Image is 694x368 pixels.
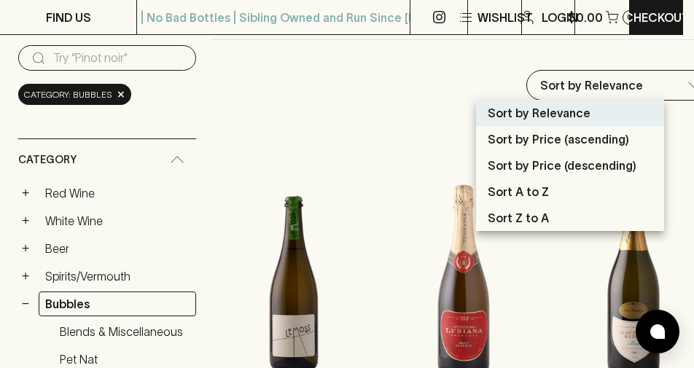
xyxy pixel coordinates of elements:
p: Sort A to Z [488,183,549,200]
p: Sort by Price (ascending) [488,130,629,148]
p: Sort by Relevance [488,104,590,122]
p: Sort Z to A [488,209,549,227]
p: Sort by Price (descending) [488,157,636,174]
img: bubble-icon [650,324,665,339]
